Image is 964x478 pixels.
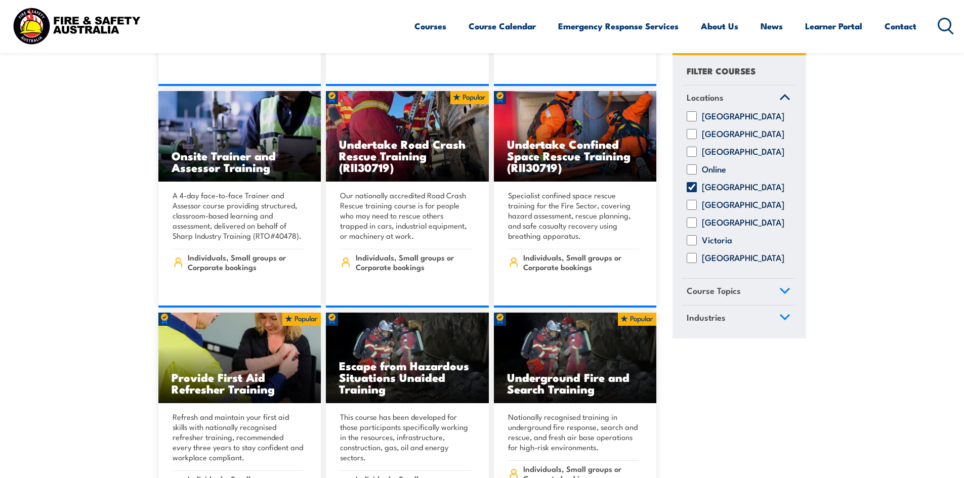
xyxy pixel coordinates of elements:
a: Course Calendar [469,13,536,39]
a: Provide First Aid Refresher Training [158,313,321,404]
h3: Escape from Hazardous Situations Unaided Training [339,360,476,395]
span: Individuals, Small groups or Corporate bookings [523,252,639,272]
a: Contact [885,13,916,39]
a: News [761,13,783,39]
a: Undertake Road Crash Rescue Training (RII30719) [326,91,489,182]
h3: Undertake Confined Space Rescue Training (RII30719) [507,138,644,173]
span: Locations [687,91,724,104]
p: Specialist confined space rescue training for the Fire Sector, covering hazard assessment, rescue... [508,190,640,241]
img: Road Crash Rescue Training [326,91,489,182]
a: Onsite Trainer and Assessor Training [158,91,321,182]
span: Individuals, Small groups or Corporate bookings [356,252,472,272]
p: Our nationally accredited Road Crash Rescue training course is for people who may need to rescue ... [340,190,472,241]
img: Underground mine rescue [326,313,489,404]
a: Courses [414,13,446,39]
span: Industries [687,311,726,324]
h3: Underground Fire and Search Training [507,371,644,395]
span: Course Topics [687,284,741,298]
p: Nationally recognised training in underground fire response, search and rescue, and fresh air bas... [508,412,640,452]
p: This course has been developed for those participants specifically working in the resources, infr... [340,412,472,462]
p: Refresh and maintain your first aid skills with nationally recognised refresher training, recomme... [173,412,304,462]
span: Individuals, Small groups or Corporate bookings [188,252,304,272]
a: Underground Fire and Search Training [494,313,657,404]
label: [GEOGRAPHIC_DATA] [702,183,784,193]
a: Course Topics [682,279,795,306]
a: About Us [701,13,738,39]
p: A 4-day face-to-face Trainer and Assessor course providing structured, classroom-based learning a... [173,190,304,241]
a: Escape from Hazardous Situations Unaided Training [326,313,489,404]
a: Industries [682,306,795,332]
img: Undertake Confined Space Rescue Training (non Fire-Sector) (2) [494,91,657,182]
a: Locations [682,85,795,112]
h3: Provide First Aid Refresher Training [172,371,308,395]
img: Underground mine rescue [494,313,657,404]
h4: FILTER COURSES [687,64,756,77]
h3: Onsite Trainer and Assessor Training [172,150,308,173]
label: [GEOGRAPHIC_DATA] [702,147,784,157]
label: Online [702,165,726,175]
a: Learner Portal [805,13,862,39]
a: Undertake Confined Space Rescue Training (RII30719) [494,91,657,182]
label: [GEOGRAPHIC_DATA] [702,218,784,228]
label: Victoria [702,236,732,246]
img: Safety For Leaders [158,91,321,182]
label: [GEOGRAPHIC_DATA] [702,129,784,140]
img: Provide First Aid (Blended Learning) [158,313,321,404]
label: [GEOGRAPHIC_DATA] [702,253,784,264]
label: [GEOGRAPHIC_DATA] [702,112,784,122]
h3: Undertake Road Crash Rescue Training (RII30719) [339,138,476,173]
a: Emergency Response Services [558,13,679,39]
label: [GEOGRAPHIC_DATA] [702,200,784,210]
